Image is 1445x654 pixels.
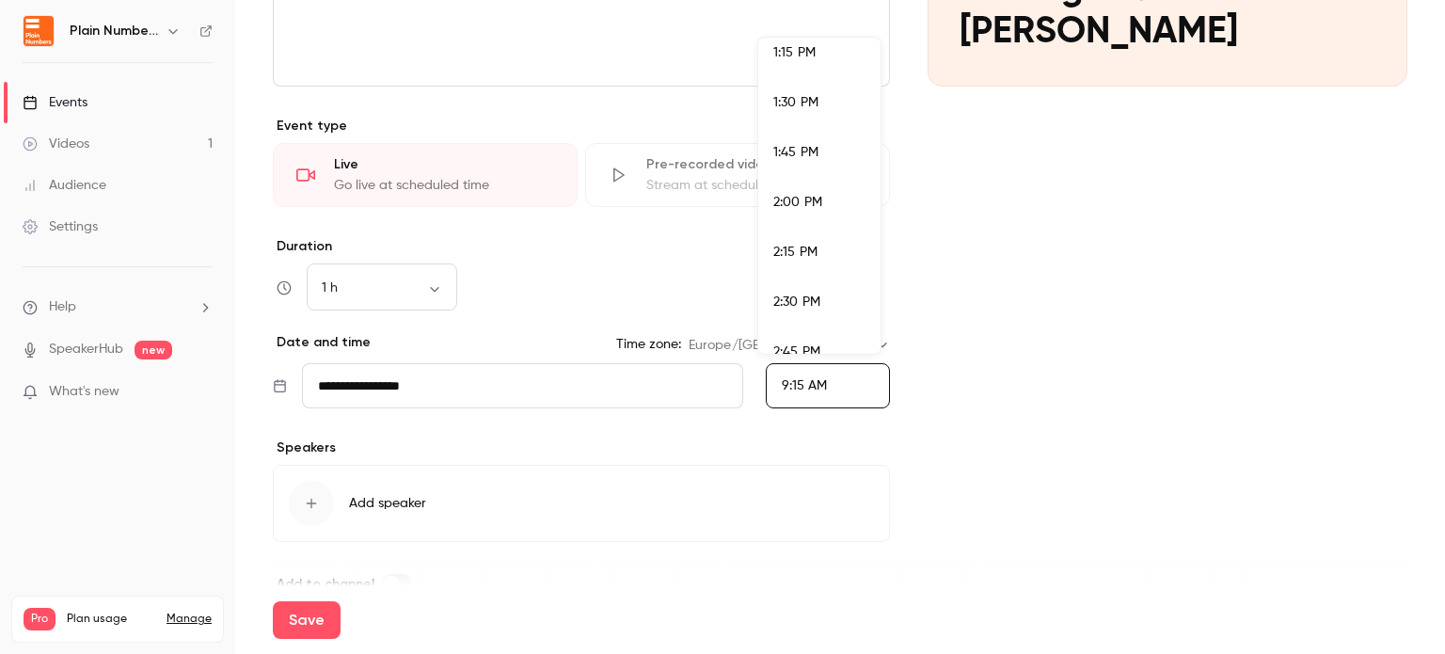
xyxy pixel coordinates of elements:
[773,96,818,109] span: 1:30 PM
[773,46,816,59] span: 1:15 PM
[773,146,818,159] span: 1:45 PM
[773,196,822,209] span: 2:00 PM
[773,345,820,359] span: 2:45 PM
[773,295,820,309] span: 2:30 PM
[773,246,818,259] span: 2:15 PM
